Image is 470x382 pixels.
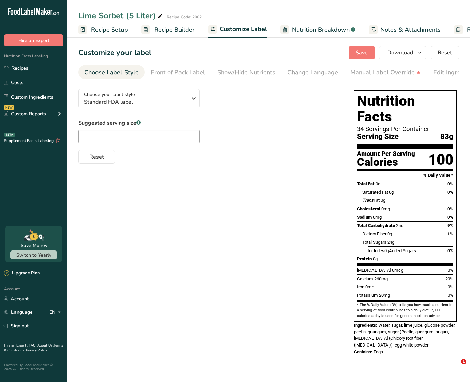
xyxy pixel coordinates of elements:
h1: Customize your label [78,47,151,58]
span: 9% [447,223,453,228]
span: Download [387,49,413,57]
span: 0g [381,198,385,203]
span: 0% [447,248,453,253]
span: Calcium [357,276,373,281]
a: Recipe Builder [141,22,195,38]
span: 0% [447,206,453,211]
div: Amount Per Serving [357,151,415,157]
span: Save [356,49,368,57]
span: 20% [445,276,453,281]
a: Nutrition Breakdown [280,22,355,38]
span: 0% [447,181,453,186]
a: About Us . [37,343,54,348]
span: Total Fat [357,181,375,186]
span: Eggs [374,349,383,354]
iframe: Intercom live chat [447,359,463,375]
span: Total Carbohydrate [357,223,395,228]
span: Sodium [357,215,372,220]
button: Save [349,46,375,59]
div: Lime Sorbet (5 Liter) [78,9,164,22]
span: 0% [447,190,453,195]
span: 0mg [381,206,390,211]
span: Choose your label style [84,91,135,98]
div: 34 Servings Per Container [357,126,453,133]
button: Switch to Yearly [10,250,57,259]
span: Notes & Attachments [380,25,441,34]
div: Front of Pack Label [151,68,205,77]
span: 1% [447,231,453,236]
section: * The % Daily Value (DV) tells you how much a nutrient in a serving of food contributes to a dail... [357,302,453,319]
button: Download [379,46,426,59]
span: Protein [357,256,372,261]
section: % Daily Value * [357,171,453,180]
a: Terms & Conditions . [4,343,63,353]
span: 0mg [365,284,374,289]
span: Iron [357,284,364,289]
span: 0g [373,256,378,261]
div: Change Language [287,68,338,77]
div: Calories [357,157,415,167]
span: 0% [448,268,453,273]
div: BETA [4,133,15,137]
span: 1 [461,359,466,364]
span: [MEDICAL_DATA] [357,268,391,273]
span: 20mg [379,293,390,298]
div: NEW [4,105,14,110]
span: Contains: [354,349,372,354]
h1: Nutrition Facts [357,93,453,124]
span: 260mg [374,276,388,281]
button: Choose your label style Standard FDA label [78,89,200,108]
span: 0g [384,248,389,253]
span: 24g [387,240,394,245]
span: Fat [362,198,380,203]
button: Hire an Expert [4,34,63,46]
span: 0% [448,284,453,289]
span: Standard FDA label [84,98,187,106]
a: Notes & Attachments [369,22,441,38]
span: Recipe Setup [91,25,128,34]
span: 25g [396,223,403,228]
span: Includes Added Sugars [368,248,416,253]
a: FAQ . [29,343,37,348]
div: 100 [428,151,453,169]
div: Custom Reports [4,110,46,117]
div: Upgrade Plan [4,270,40,277]
a: Customize Label [208,22,267,38]
label: Suggested serving size [78,119,200,127]
span: 0mcg [392,268,403,273]
div: Save Money [21,242,47,249]
span: Dietary Fiber [362,231,386,236]
div: Recipe Code: 2002 [167,14,202,20]
span: 0mg [373,215,382,220]
span: 83g [440,133,453,141]
span: Total Sugars [362,240,386,245]
div: Show/Hide Nutrients [217,68,275,77]
span: Reset [438,49,452,57]
span: Ingredients: [354,323,377,328]
span: Water, sugar, lime juice, glucose powder, pectin, guar gum, sugar (Pectin, guar gum, sugar), [MED... [354,323,455,348]
span: Customize Label [220,25,267,34]
a: Hire an Expert . [4,343,28,348]
span: Switch to Yearly [16,252,51,258]
div: Powered By FoodLabelMaker © 2025 All Rights Reserved [4,363,63,371]
span: Reset [89,153,104,161]
span: Cholesterol [357,206,380,211]
button: Reset [431,46,459,59]
a: Language [4,306,33,318]
span: 0g [376,181,380,186]
i: Trans [362,198,374,203]
div: EN [49,308,63,316]
button: Reset [78,150,115,164]
span: Serving Size [357,133,399,141]
span: Recipe Builder [154,25,195,34]
a: Privacy Policy [26,348,47,353]
div: Manual Label Override [350,68,421,77]
span: 0g [389,190,394,195]
span: 0g [387,231,392,236]
div: Choose Label Style [84,68,139,77]
span: 0% [447,215,453,220]
span: 0% [448,293,453,298]
span: Potassium [357,293,378,298]
a: Recipe Setup [78,22,128,38]
span: Saturated Fat [362,190,388,195]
